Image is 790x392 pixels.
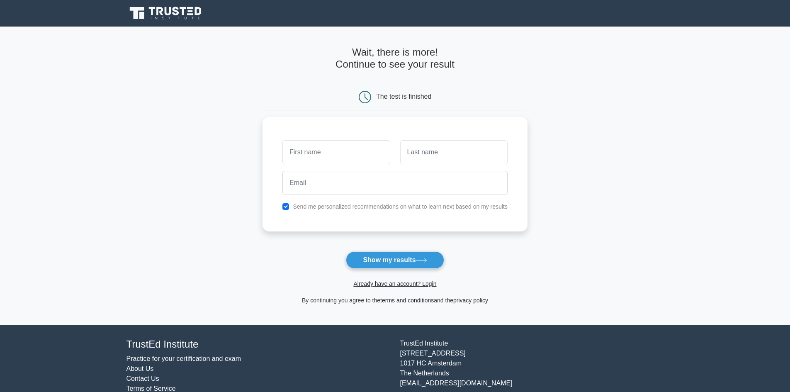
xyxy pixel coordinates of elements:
input: Email [282,171,508,195]
input: Last name [400,140,508,164]
div: The test is finished [376,93,431,100]
a: Terms of Service [126,385,176,392]
label: Send me personalized recommendations on what to learn next based on my results [293,203,508,210]
h4: TrustEd Institute [126,338,390,351]
a: privacy policy [453,297,488,304]
input: First name [282,140,390,164]
a: About Us [126,365,154,372]
a: Already have an account? Login [353,280,436,287]
a: Practice for your certification and exam [126,355,241,362]
a: terms and conditions [380,297,434,304]
div: By continuing you agree to the and the [258,295,532,305]
h4: Wait, there is more! Continue to see your result [263,46,527,71]
a: Contact Us [126,375,159,382]
button: Show my results [346,251,444,269]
